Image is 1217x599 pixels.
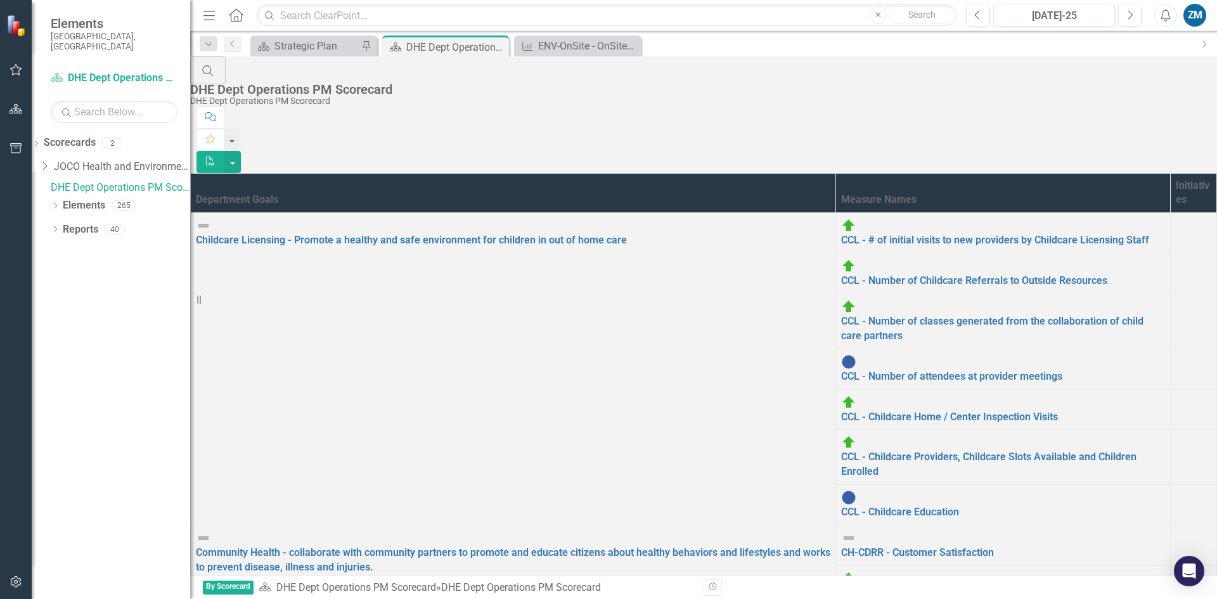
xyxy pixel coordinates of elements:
img: On Target [841,435,856,450]
a: CCL - Childcare Education [841,506,959,518]
div: Initiatives [1176,179,1211,208]
div: » [259,581,694,595]
td: Double-Click to Edit Right Click for Context Menu [836,213,1170,254]
button: [DATE]-25 [993,4,1115,27]
a: Community Health - collaborate with community partners to promote and educate citizens about heal... [196,546,830,573]
span: Elements [51,16,177,31]
div: Measure Names [841,193,1164,207]
img: On Target [841,259,856,274]
td: Double-Click to Edit Right Click for Context Menu [836,294,1170,349]
img: Not Defined [196,531,211,546]
a: ENV-OnSite - OnSite Program/Services [517,38,638,54]
a: CCL - Number of attendees at provider meetings [841,370,1062,382]
div: DHE Dept Operations PM Scorecard [190,82,1211,96]
td: Double-Click to Edit Right Click for Context Menu [836,254,1170,294]
a: CCL - Childcare Home / Center Inspection Visits [841,411,1058,423]
a: CH-CDRR - Customer Satisfaction [841,546,994,558]
img: No Information [841,490,856,505]
a: JOCO Health and Environment [54,160,190,174]
small: [GEOGRAPHIC_DATA], [GEOGRAPHIC_DATA] [51,31,177,52]
div: Strategic Plan [274,38,358,54]
a: CCL - Number of Childcare Referrals to Outside Resources [841,274,1107,287]
td: Double-Click to Edit Right Click for Context Menu [836,430,1170,485]
div: DHE Dept Operations PM Scorecard [441,581,601,593]
a: Strategic Plan [254,38,358,54]
img: On Target [841,299,856,314]
input: Search ClearPoint... [257,4,956,27]
div: Open Intercom Messenger [1174,556,1204,586]
a: DHE Dept Operations PM Scorecard [276,581,436,593]
img: On Target [841,395,856,410]
div: ENV-OnSite - OnSite Program/Services [538,38,638,54]
div: DHE Dept Operations PM Scorecard [190,96,1211,106]
input: Search Below... [51,101,177,123]
div: 2 [102,138,122,148]
div: [DATE]-25 [998,8,1111,23]
td: Double-Click to Edit Right Click for Context Menu [836,525,1170,565]
td: Double-Click to Edit Right Click for Context Menu [191,213,836,525]
td: Double-Click to Edit Right Click for Context Menu [836,349,1170,389]
button: ZM [1183,4,1206,27]
a: Childcare Licensing - Promote a healthy and safe environment for children in out of home care [196,234,627,246]
a: CCL - # of initial visits to new providers by Childcare Licensing Staff [841,234,1149,246]
a: DHE Dept Operations PM Scorecard [51,181,190,195]
a: CCL - Number of classes generated from the collaboration of child care partners [841,315,1143,342]
img: Not Defined [841,531,856,546]
img: ClearPoint Strategy [6,14,29,36]
button: Search [890,6,953,24]
div: 40 [105,224,125,235]
span: Search [908,10,936,20]
td: Double-Click to Edit Right Click for Context Menu [836,485,1170,525]
span: By Scorecard [203,581,254,595]
a: DHE Dept Operations PM Scorecard [51,71,177,86]
td: Double-Click to Edit Right Click for Context Menu [836,389,1170,430]
img: On Target [841,571,856,586]
img: On Target [841,218,856,233]
a: CCL - Childcare Providers, Childcare Slots Available and Children Enrolled [841,451,1137,477]
a: Elements [63,198,105,213]
div: DHE Dept Operations PM Scorecard [406,39,506,55]
img: No Information [841,354,856,370]
div: 265 [112,200,136,211]
a: Reports [63,222,98,237]
img: Not Defined [196,218,211,233]
div: Department Goals [196,193,830,207]
a: Scorecards [44,136,96,150]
